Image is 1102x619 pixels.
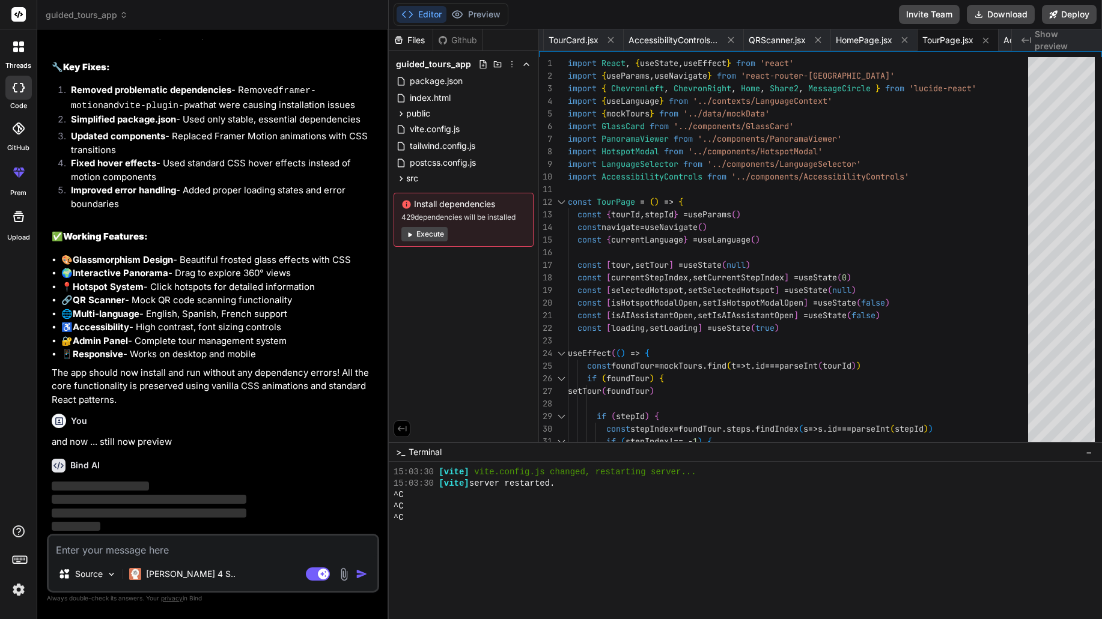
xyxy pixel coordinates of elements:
span: ( [847,310,851,321]
span: from [885,83,904,94]
span: setIsAIAssistantOpen [698,310,794,321]
span: Home [741,83,760,94]
span: '../data/mockData' [683,108,770,119]
span: ] [669,259,674,270]
span: => [664,196,674,207]
span: => [630,348,640,358]
span: const [577,272,601,283]
img: icon [356,568,368,580]
span: useEffect [568,348,611,358]
span: import [568,58,597,68]
img: Pick Models [106,569,117,579]
span: = [693,234,698,245]
span: = [784,285,789,295]
span: { [601,83,606,94]
button: Download [967,5,1035,24]
span: import [568,171,597,182]
span: = [654,360,659,371]
span: useState [808,310,847,321]
strong: Admin Panel [73,335,128,346]
span: true [755,322,775,333]
strong: QR Scanner [73,294,125,306]
strong: Interactive Panorama [73,267,168,279]
li: 🌍 - Drag to explore 360° views [61,267,377,280]
span: } [674,209,678,220]
span: { [606,209,611,220]
span: . [702,360,707,371]
span: QRScanner.jsx [749,34,806,46]
div: 27 [539,385,552,397]
button: Execute [401,227,448,241]
li: - Added proper loading states and error boundaries [61,184,377,211]
span: ] [784,272,789,283]
strong: Fixed hover effects [71,157,156,169]
span: , [640,209,645,220]
span: ( [616,348,621,358]
span: from [736,58,755,68]
span: = [678,259,683,270]
label: code [10,101,27,111]
span: ChevronRight [674,83,731,94]
button: − [1083,442,1095,462]
strong: Key Fixes: [63,61,110,73]
span: navigate [601,222,640,232]
span: = [794,272,799,283]
span: GlassCard [601,121,645,131]
div: Files [389,34,433,46]
span: useParams [606,70,650,81]
span: import [568,83,597,94]
span: ( [726,360,731,371]
span: ( [837,272,842,283]
span: 'lucide-react' [909,83,976,94]
span: import [568,70,597,81]
span: TourPage [597,196,635,207]
span: . [750,360,755,371]
span: { [601,108,606,119]
span: useLanguage [698,234,750,245]
span: const [577,322,601,333]
img: settings [8,579,29,600]
span: tour [611,259,630,270]
span: 'react' [760,58,794,68]
li: 🔐 - Complete tour management system [61,334,377,348]
span: 0 [842,272,847,283]
span: guided_tours_app [46,9,128,21]
li: 🔗 - Mock QR code scanning functionality [61,294,377,307]
strong: Simplified package.json [71,113,176,125]
span: setLoading [650,322,698,333]
span: mockTours [606,108,650,119]
span: const [577,285,601,295]
span: useState [683,259,722,270]
span: ( [722,259,726,270]
span: HotspotModal [601,146,659,157]
span: ( [698,222,702,232]
span: = [640,196,645,207]
span: ) [650,373,654,384]
span: id [755,360,765,371]
span: { [678,196,683,207]
span: setTour [568,385,601,396]
div: 14 [539,221,552,234]
span: − [1086,446,1092,458]
span: '../components/PanoramaViewer' [698,133,842,144]
div: 17 [539,259,552,271]
span: , [693,310,698,321]
span: MessageCircle [808,83,871,94]
span: === [765,360,779,371]
span: import [568,95,597,106]
span: { [601,95,606,106]
code: framer-motion [71,86,316,111]
span: = [803,310,808,321]
span: if [597,411,606,421]
span: '../contexts/LanguageContext' [693,95,832,106]
span: ) [755,234,760,245]
span: '../components/LanguageSelector' [707,159,861,169]
code: vite-plugin-pwa [119,101,200,111]
li: 🌐 - English, Spanish, French support [61,307,377,321]
span: useLanguage [606,95,659,106]
span: useState [640,58,678,68]
span: TourPage.jsx [922,34,973,46]
span: = [707,322,712,333]
span: ( [731,209,736,220]
span: 429 dependencies will be installed [401,213,526,222]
